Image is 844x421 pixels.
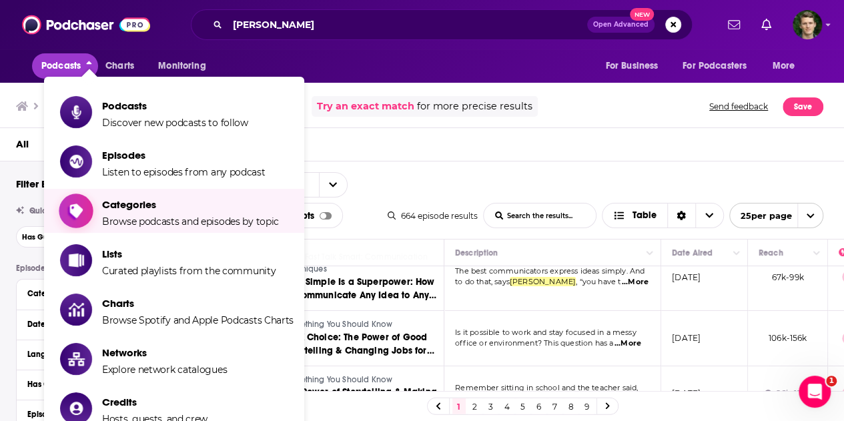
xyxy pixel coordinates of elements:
[532,398,546,414] a: 6
[455,277,510,286] span: to do that, says
[632,211,657,220] span: Table
[674,53,766,79] button: open menu
[672,245,713,261] div: Date Aired
[771,272,803,282] span: 67k-99k
[97,53,142,79] a: Charts
[284,386,437,411] span: The Power of Storytelling & Making Waves to Get What You Want
[455,383,638,392] span: Remember sitting in school and the teacher said,
[284,319,442,331] a: Something You Should Know
[158,57,205,75] span: Monitoring
[284,386,442,412] a: The Power of Storytelling & Making Waves to Get What You Want
[27,316,167,332] button: Date Aired
[516,398,530,414] a: 5
[102,198,279,211] span: Categories
[672,388,701,399] p: [DATE]
[667,203,695,228] div: Sort Direction
[29,206,73,216] span: Quick Filters
[105,57,134,75] span: Charts
[730,205,792,226] span: 25 per page
[284,276,442,302] a: 103. Simple Is a Superpower: How to Communicate Any Idea to Any Audience
[27,376,167,392] button: Has Guests
[793,10,822,39] button: Show profile menu
[27,350,159,359] div: Language
[593,21,649,28] span: Open Advanced
[605,57,658,75] span: For Business
[16,133,29,161] a: All
[16,264,179,273] p: Episode Details
[22,12,150,37] img: Podchaser - Follow, Share and Rate Podcasts
[41,57,81,75] span: Podcasts
[826,376,837,386] span: 1
[756,13,777,36] a: Show notifications dropdown
[16,177,53,190] h2: Filter By
[27,346,167,362] button: Language
[102,265,276,277] span: Curated playlists from the community
[793,10,822,39] img: User Profile
[672,332,701,344] p: [DATE]
[642,246,658,262] button: Column Actions
[102,396,207,408] span: Credits
[763,53,812,79] button: open menu
[510,277,576,286] span: [PERSON_NAME]
[16,226,80,248] button: Has Guests
[102,117,248,129] span: Discover new podcasts to follow
[630,8,654,21] span: New
[102,166,266,178] span: Listen to episodes from any podcast
[773,57,795,75] span: More
[614,338,641,349] span: ...More
[149,53,223,79] button: open menu
[672,272,701,283] p: [DATE]
[468,398,482,414] a: 2
[683,57,747,75] span: For Podcasters
[388,211,478,221] div: 664 episode results
[455,245,498,261] div: Description
[27,285,167,302] button: Category
[576,277,620,286] span: , “you have t
[102,314,294,326] span: Browse Spotify and Apple Podcasts Charts
[799,376,831,408] iframe: Intercom live chat
[500,398,514,414] a: 4
[102,346,227,359] span: Networks
[769,333,807,343] span: 106k-156k
[27,289,159,298] div: Category
[284,332,434,370] span: SYSK Choice: The Power of Good Storytelling & Changing Jobs for Success
[22,234,61,241] span: Has Guests
[793,10,822,39] span: Logged in as drew.kilman
[455,266,645,276] span: The best communicators express ideas simply. And
[32,53,98,79] button: close menu
[809,246,825,262] button: Column Actions
[228,14,587,35] input: Search podcasts, credits, & more...
[723,13,745,36] a: Show notifications dropdown
[27,320,159,329] div: Date Aired
[622,277,649,288] span: ...More
[564,398,578,414] a: 8
[102,364,227,376] span: Explore network catalogues
[484,398,498,414] a: 3
[705,96,772,117] button: Send feedback
[102,216,279,228] span: Browse podcasts and episodes by topic
[284,331,442,358] a: SYSK Choice: The Power of Good Storytelling & Changing Jobs for Success
[191,9,693,40] div: Search podcasts, credits, & more...
[284,374,442,386] a: Something You Should Know
[602,203,724,228] button: Choose View
[27,380,156,389] div: Has Guests
[548,398,562,414] a: 7
[759,245,783,261] div: Reach
[102,149,266,161] span: Episodes
[284,276,436,314] span: 103. Simple Is a Superpower: How to Communicate Any Idea to Any Audience
[102,99,248,112] span: Podcasts
[580,398,594,414] a: 9
[317,99,414,114] a: Try an exact match
[417,99,532,114] span: for more precise results
[729,246,745,262] button: Column Actions
[587,17,655,33] button: Open AdvancedNew
[764,388,811,399] div: 86k-128k
[729,203,823,228] button: open menu
[455,338,613,348] span: office or environment? This question has a
[102,248,276,260] span: Lists
[102,297,294,310] span: Charts
[783,97,823,116] button: Save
